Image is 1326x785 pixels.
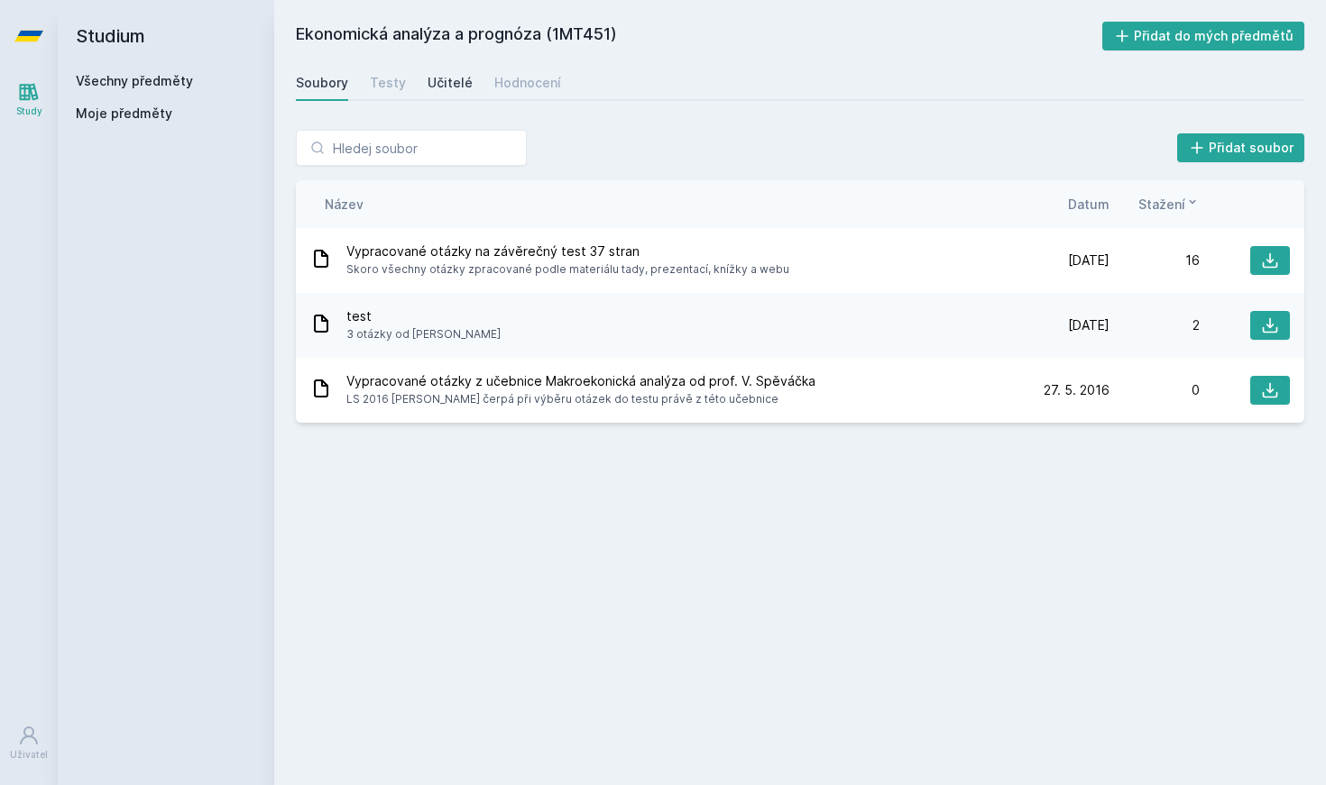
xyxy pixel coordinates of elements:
div: Hodnocení [494,74,561,92]
div: Učitelé [428,74,473,92]
span: 3 otázky od [PERSON_NAME] [346,325,501,343]
span: Stažení [1138,195,1185,214]
a: Uživatel [4,716,54,771]
h2: Ekonomická analýza a prognóza (1MT451) [296,22,1102,50]
a: Testy [370,65,406,101]
button: Přidat do mých předmětů [1102,22,1305,50]
span: Vypracované otázky na závěrečný test 37 stran [346,242,789,260]
a: Soubory [296,65,348,101]
span: Moje předměty [76,105,172,123]
a: Učitelé [428,65,473,101]
span: Skoro všechny otázky zpracované podle materiálu tady, prezentací, knížky a webu [346,260,789,278]
button: Přidat soubor [1177,133,1305,162]
div: 2 [1110,316,1200,334]
div: Soubory [296,74,348,92]
div: Study [16,105,42,118]
span: [DATE] [1068,251,1110,269]
span: LS 2016 [PERSON_NAME] čerpá při výběru otázek do testu právě z této učebnice [346,390,815,408]
div: Uživatel [10,748,48,762]
button: Název [325,195,364,214]
a: Study [4,72,54,127]
span: [DATE] [1068,316,1110,334]
div: 0 [1110,381,1200,399]
button: Datum [1068,195,1110,214]
span: test [346,307,501,325]
span: Vypracované otázky z učebnice Makroekonická analýza od prof. V. Spěváčka [346,372,815,390]
input: Hledej soubor [296,130,527,166]
div: Testy [370,74,406,92]
a: Všechny předměty [76,73,193,88]
a: Hodnocení [494,65,561,101]
span: 27. 5. 2016 [1044,381,1110,399]
div: 16 [1110,251,1200,269]
button: Stažení [1138,195,1200,214]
